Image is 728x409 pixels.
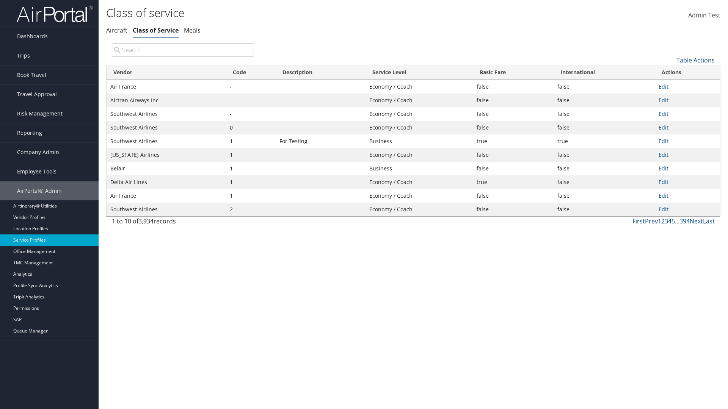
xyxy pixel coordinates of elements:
[366,80,473,94] td: Economy / Coach
[679,217,690,225] a: 394
[366,107,473,121] td: Economy / Coach
[17,162,56,181] span: Employee Tools
[473,94,554,107] td: false
[655,65,720,80] th: Actions
[554,134,655,148] td: true
[226,175,276,189] td: 1
[107,94,226,107] td: Airtran Airways Inc
[226,134,276,148] td: 1
[554,175,655,189] td: false
[473,65,554,80] th: Basic Fare: activate to sort column ascending
[690,217,703,225] a: Next
[645,217,658,225] a: Prev
[659,110,668,117] a: Edit
[473,203,554,216] td: false
[661,217,665,225] a: 2
[675,217,679,225] span: …
[366,189,473,203] td: Economy / Coach
[17,85,57,104] span: Travel Approval
[107,189,226,203] td: Air France
[366,162,473,175] td: Business
[133,26,179,34] a: Class of Service
[554,80,655,94] td: false
[366,175,473,189] td: Economy / Coach
[672,217,675,225] a: 5
[366,121,473,134] td: Economy / Coach
[554,162,655,175] td: false
[688,11,720,19] span: Admin Test
[659,137,668,145] a: Edit
[554,203,655,216] td: false
[659,151,668,158] a: Edit
[112,43,254,57] input: Search
[226,162,276,175] td: 1
[366,203,473,216] td: Economy / Coach
[703,217,715,225] a: Last
[276,65,366,80] th: Description: activate to sort column ascending
[366,134,473,148] td: Business
[107,121,226,134] td: Southwest Airlines
[107,107,226,121] td: Southwest Airlines
[659,124,668,131] a: Edit
[473,175,554,189] td: true
[688,4,720,27] a: Admin Test
[106,5,516,21] h1: Class of service
[226,80,276,94] td: -
[17,104,63,123] span: Risk Management
[473,80,554,94] td: false
[226,203,276,216] td: 2
[107,175,226,189] td: Delta Air Lines
[226,94,276,107] td: -
[554,107,655,121] td: false
[366,148,473,162] td: Economy / Coach
[473,148,554,162] td: false
[107,203,226,216] td: Southwest Airlines
[658,217,661,225] a: 1
[659,97,668,104] a: Edit
[659,192,668,199] a: Edit
[554,121,655,134] td: false
[366,94,473,107] td: Economy / Coach
[17,5,93,23] img: airportal-logo.png
[676,56,715,64] a: Table Actions
[226,121,276,134] td: 0
[226,65,276,80] th: Code: activate to sort column descending
[473,107,554,121] td: false
[473,162,554,175] td: false
[554,148,655,162] td: false
[107,134,226,148] td: Southwest Airlines
[276,134,366,148] td: For Testing
[554,94,655,107] td: false
[659,165,668,172] a: Edit
[106,26,127,34] a: Aircraft
[17,46,30,65] span: Trips
[554,189,655,203] td: false
[112,217,254,229] div: 1 to 10 of records
[366,65,473,80] th: Service Level: activate to sort column ascending
[668,217,672,225] a: 4
[665,217,668,225] a: 3
[659,206,668,213] a: Edit
[17,27,48,46] span: Dashboards
[107,80,226,94] td: Air France
[226,107,276,121] td: -
[473,134,554,148] td: true
[138,217,154,225] span: 3,934
[184,26,201,34] a: Meals
[107,148,226,162] td: [US_STATE] Airlines
[17,66,46,84] span: Book Travel
[226,189,276,203] td: 1
[473,121,554,134] td: false
[473,189,554,203] td: false
[659,178,668,186] a: Edit
[107,162,226,175] td: Belair
[17,123,42,142] span: Reporting
[107,65,226,80] th: Vendor: activate to sort column ascending
[17,143,59,162] span: Company Admin
[226,148,276,162] td: 1
[659,83,668,90] a: Edit
[632,217,645,225] a: First
[554,65,655,80] th: International: activate to sort column ascending
[17,181,62,200] span: AirPortal® Admin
